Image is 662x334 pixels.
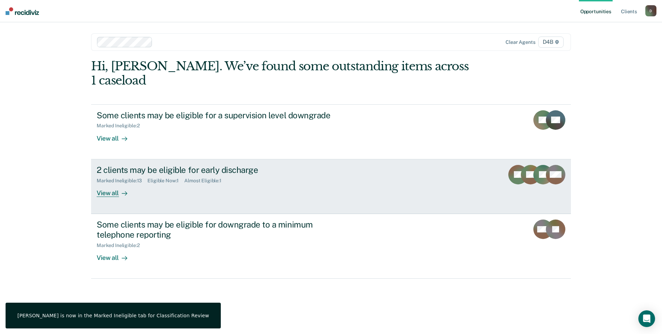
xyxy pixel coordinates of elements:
div: Marked Ineligible : 2 [97,242,145,248]
a: 2 clients may be eligible for early dischargeMarked Ineligible:13Eligible Now:1Almost Eligible:1V... [91,159,571,214]
div: View all [97,183,136,197]
div: Clear agents [506,39,535,45]
div: Open Intercom Messenger [638,310,655,327]
div: View all [97,248,136,262]
a: Some clients may be eligible for downgrade to a minimum telephone reportingMarked Ineligible:2Vie... [91,214,571,279]
span: D4B [538,37,564,48]
div: [PERSON_NAME] is now in the Marked Ineligible tab for Classification Review [17,312,209,319]
div: Hi, [PERSON_NAME]. We’ve found some outstanding items across 1 caseload [91,59,475,88]
button: D [645,5,656,16]
img: Recidiviz [6,7,39,15]
div: Almost Eligible : 1 [184,178,227,184]
div: View all [97,129,136,142]
div: Some clients may be eligible for a supervision level downgrade [97,110,341,120]
div: Marked Ineligible : 13 [97,178,147,184]
div: Marked Ineligible : 2 [97,123,145,129]
a: Some clients may be eligible for a supervision level downgradeMarked Ineligible:2View all [91,104,571,159]
div: Some clients may be eligible for downgrade to a minimum telephone reporting [97,220,341,240]
div: Eligible Now : 1 [147,178,184,184]
div: 2 clients may be eligible for early discharge [97,165,341,175]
